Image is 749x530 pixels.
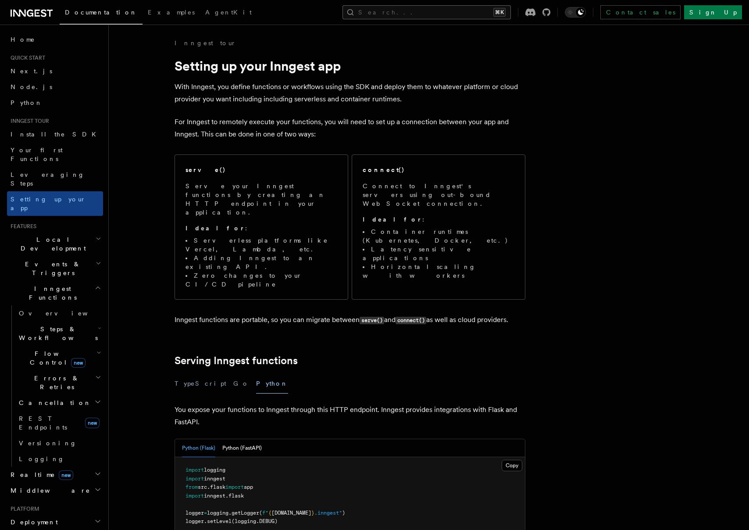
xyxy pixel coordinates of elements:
[60,3,143,25] a: Documentation
[15,305,103,321] a: Overview
[19,415,67,431] span: REST Endpoints
[360,317,384,324] code: serve()
[565,7,586,18] button: Toggle dark mode
[352,154,525,300] a: connect()Connect to Inngest's servers using out-bound WebSocket connection.Ideal for:Container ru...
[15,395,103,411] button: Cancellation
[7,305,103,467] div: Inngest Functions
[7,126,103,142] a: Install the SDK
[204,518,207,524] span: .
[222,439,262,457] button: Python (FastAPI)
[7,260,96,277] span: Events & Triggers
[259,510,262,516] span: (
[7,470,73,479] span: Realtime
[342,5,511,19] button: Search...⌘K
[256,374,288,394] button: Python
[59,470,73,480] span: new
[175,404,525,428] p: You expose your functions to Inngest through this HTTP endpoint. Inngest provides integrations wi...
[314,510,342,516] span: .inngest"
[198,484,207,490] span: src
[185,476,204,482] span: import
[396,317,426,324] code: connect()
[15,321,103,346] button: Steps & Workflows
[7,518,58,526] span: Deployment
[11,171,85,187] span: Leveraging Steps
[7,79,103,95] a: Node.js
[7,256,103,281] button: Events & Triggers
[363,216,422,223] strong: Ideal for
[11,83,52,90] span: Node.js
[11,131,101,138] span: Install the SDK
[11,147,63,162] span: Your first Functions
[175,355,298,367] a: Serving Inngest functions
[228,510,232,516] span: .
[175,154,348,300] a: serve()Serve your Inngest functions by creating an HTTP endpoint in your application.Ideal for:Se...
[143,3,200,24] a: Examples
[7,191,103,216] a: Setting up your app
[7,95,103,111] a: Python
[19,440,77,447] span: Versioning
[363,165,405,174] h2: connect()
[15,451,103,467] a: Logging
[7,232,103,256] button: Local Development
[207,484,210,490] span: .
[175,314,525,326] p: Inngest functions are portable, so you can migrate between and as well as cloud providers.
[7,54,45,61] span: Quick start
[7,118,49,125] span: Inngest tour
[204,510,207,516] span: =
[185,271,337,289] li: Zero changes to your CI/CD pipeline
[7,486,90,495] span: Middleware
[19,310,109,317] span: Overview
[15,325,98,342] span: Steps & Workflows
[7,281,103,305] button: Inngest Functions
[204,493,225,499] span: inngest
[185,224,337,233] p: :
[363,262,514,280] li: Horizontal scaling with workers
[185,236,337,254] li: Serverless platforms like Vercel, Lambda, etc.
[185,165,226,174] h2: serve()
[7,467,103,483] button: Realtimenew
[342,510,345,516] span: )
[185,467,204,473] span: import
[204,476,225,482] span: inngest
[232,518,278,524] span: (logging.DEBUG)
[7,505,39,512] span: Platform
[182,439,215,457] button: Python (Flask)
[232,510,259,516] span: getLogger
[175,116,525,140] p: For Inngest to remotely execute your functions, you will need to set up a connection between your...
[7,142,103,167] a: Your first Functions
[363,182,514,208] p: Connect to Inngest's servers using out-bound WebSocket connection.
[684,5,742,19] a: Sign Up
[363,245,514,262] li: Latency sensitive applications
[175,58,525,74] h1: Setting up your Inngest app
[15,435,103,451] a: Versioning
[262,510,265,516] span: f
[7,514,103,530] button: Deployment
[228,493,244,499] span: flask
[7,235,96,253] span: Local Development
[11,68,52,75] span: Next.js
[185,518,204,524] span: logger
[7,32,103,47] a: Home
[11,99,43,106] span: Python
[15,370,103,395] button: Errors & Retries
[175,374,226,394] button: TypeScript
[207,518,232,524] span: setLevel
[15,374,95,391] span: Errors & Retries
[185,510,204,516] span: logger
[268,510,271,516] span: {
[207,510,228,516] span: logging
[200,3,257,24] a: AgentKit
[15,411,103,435] a: REST Endpointsnew
[205,9,252,16] span: AgentKit
[185,484,198,490] span: from
[225,493,228,499] span: .
[15,398,91,407] span: Cancellation
[148,9,195,16] span: Examples
[600,5,681,19] a: Contact sales
[19,455,64,462] span: Logging
[85,418,100,428] span: new
[175,39,236,47] a: Inngest tour
[11,35,35,44] span: Home
[7,167,103,191] a: Leveraging Steps
[363,227,514,245] li: Container runtimes (Kubernetes, Docker, etc.)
